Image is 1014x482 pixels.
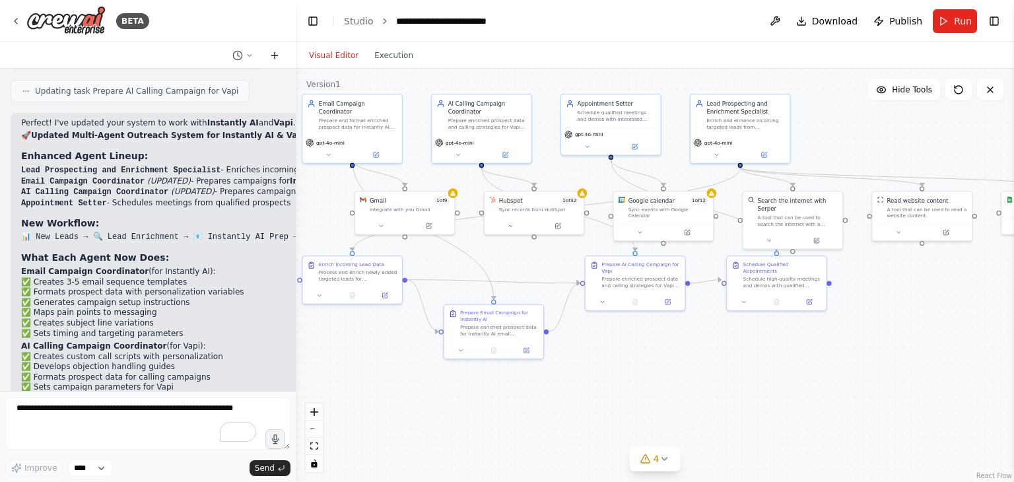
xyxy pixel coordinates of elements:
[512,345,540,355] button: Open in side panel
[290,176,341,186] strong: Instantly AI
[316,139,345,146] span: gpt-4o-mini
[370,206,450,213] div: Integrate with you Gmail
[344,15,521,28] nav: breadcrumb
[887,197,948,205] div: Read website content
[887,206,966,219] div: A tool that can be used to read a website content.
[759,297,794,307] button: No output available
[549,279,580,335] g: Edge from 6cb28081-1fbc-44f7-8b9f-1ee811ce7bb8 to 6abfd6c8-f5ed-4c53-8b9a-2130555bb027
[460,324,539,337] div: Prepare enriched prospect data for Instantly AI email campaigns targeting {target_audience} for {...
[355,191,456,235] div: GmailGmail1of9Integrate with you Gmail
[319,100,397,116] div: Email Campaign Coordinator
[976,472,1012,479] a: React Flow attribution
[1007,197,1013,203] img: Google Sheets
[434,197,450,205] span: Number of enabled actions
[344,16,374,26] a: Studio
[21,165,479,176] li: - Enriches incoming lead data
[319,261,384,268] div: Enrich Incoming Lead Data
[207,118,259,127] strong: Instantly AI
[877,197,884,203] img: ScrapeWebsiteTool
[405,221,451,231] button: Open in side panel
[601,261,680,275] div: Prepare AI Calling Campaign for Vapi
[612,142,658,152] button: Open in side panel
[273,118,292,127] strong: Vapi
[227,48,259,63] button: Switch to previous chat
[812,15,858,28] span: Download
[431,94,532,164] div: AI Calling Campaign CoordinatorPrepare enriched prospect data and calling strategies for Vapi AI ...
[578,100,656,108] div: Appointment Setter
[407,276,438,336] g: Edge from 98168ee1-a663-401b-961a-11930f3541e4 to 6cb28081-1fbc-44f7-8b9f-1ee811ce7bb8
[689,197,708,205] span: Number of enabled actions
[460,310,539,323] div: Prepare Email Campaign for Instantly AI
[443,304,544,359] div: Prepare Email Campaign for Instantly AIPrepare enriched prospect data for Instantly AI email camp...
[353,150,399,160] button: Open in side panel
[741,150,786,160] button: Open in side panel
[560,94,661,156] div: Appointment SetterSchedule qualified meetings and demos with interested prospects from {target_au...
[742,191,843,250] div: SerperDevToolSearch the internet with SerperA tool that can be used to search the internet with a...
[618,297,652,307] button: No output available
[21,277,479,339] p: ✅ Creates 3-5 email sequence templates ✅ Formats prospect data with personalization variables ✅ G...
[871,191,972,242] div: ScrapeWebsiteToolRead website contentA tool that can be used to read a website content.
[704,139,733,146] span: gpt-4o-mini
[654,297,681,307] button: Open in side panel
[889,15,922,28] span: Publish
[21,187,479,198] li: - Prepares campaigns for
[601,276,680,289] div: Prepare enriched prospect data and calling strategies for Vapi AI calling campaigns targeting {ta...
[743,276,822,289] div: Schedule high-quality meetings and demos with qualified prospects identified by the calling and e...
[575,131,603,138] span: gpt-4o-mini
[706,118,785,131] div: Enrich and enhance incoming targeted leads from {target_audience} for {company_name}. Take raw le...
[499,206,579,213] div: Sync records from HubSpot
[360,197,366,203] img: Gmail
[954,15,972,28] span: Run
[758,215,838,228] div: A tool that can be used to search the internet with a search_query. Supports different search typ...
[664,228,710,238] button: Open in side panel
[21,177,145,186] code: Email Campaign Coordinator
[35,86,238,96] span: Updating task Prepare AI Calling Campaign for Vapi
[21,341,479,352] h4: (for Vapi):
[171,187,215,196] em: (UPDATED)
[21,218,99,228] strong: New Workflow:
[619,197,625,203] img: Google Calendar
[477,168,639,251] g: Edge from 0906748f-b999-4db8-953e-894686f33f47 to 6abfd6c8-f5ed-4c53-8b9a-2130555bb027
[21,341,166,351] strong: AI Calling Campaign Coordinator
[484,191,585,235] div: HubSpotHubspot1of32Sync records from HubSpot
[21,267,149,276] strong: Email Campaign Coordinator
[31,131,306,140] strong: Updated Multi-Agent Outreach System for Instantly AI & Vapi
[302,256,403,304] div: Enrich Incoming Lead DataProcess and enrich newly added targeted leads for {company_name}. Take r...
[319,118,397,131] div: Prepare and format enriched prospect data for Instantly AI email campaigns targeting {target_audi...
[21,118,479,129] p: Perfect! I've updated your system to work with and . Here's your new workflow:
[477,345,511,355] button: No output available
[306,403,323,472] div: React Flow controls
[21,131,479,141] h2: 🚀
[116,13,149,29] div: BETA
[21,199,107,208] code: Appointment Setter
[21,232,479,242] code: 📊 New Leads → 🔍 Lead Enrichment → 📧 Instantly AI Prep → 📞 Vapi Prep → 📅 Appointment Setting
[264,48,285,63] button: Start a new chat
[255,463,275,473] span: Send
[748,197,755,203] img: SerperDevTool
[147,176,191,186] em: (UPDATED)
[24,463,57,473] span: Improve
[736,168,926,186] g: Edge from c34ff60c-e633-4ddf-9722-d46bf0a1cef3 to d45bb3c6-0cac-4af2-8574-6b8a15307195
[489,197,496,203] img: HubSpot
[446,139,474,146] span: gpt-4o-mini
[306,455,323,472] button: toggle interactivity
[691,276,722,287] g: Edge from 6abfd6c8-f5ed-4c53-8b9a-2130555bb027 to 3fe3a211-4244-4f2b-b820-7a7281a188f0
[560,197,579,205] span: Number of enabled actions
[21,188,168,197] code: AI Calling Campaign Coordinator
[630,447,681,471] button: 4
[743,261,822,275] div: Schedule Qualified Appointments
[933,9,977,33] button: Run
[21,151,148,161] strong: Enhanced Agent Lineup:
[736,168,797,186] g: Edge from c34ff60c-e633-4ddf-9722-d46bf0a1cef3 to c5afbfe0-f721-41bf-adc1-28aa5256b79b
[726,256,827,311] div: Schedule Qualified AppointmentsSchedule high-quality meetings and demos with qualified prospects ...
[791,9,863,33] button: Download
[483,150,528,160] button: Open in side panel
[585,256,686,311] div: Prepare AI Calling Campaign for VapiPrepare enriched prospect data and calling strategies for Vap...
[613,191,714,242] div: Google CalendarGoogle calendar1of12Sync events with Google Calendar
[21,252,169,263] strong: What Each Agent Now Does:
[407,276,580,287] g: Edge from 98168ee1-a663-401b-961a-11930f3541e4 to 6abfd6c8-f5ed-4c53-8b9a-2130555bb027
[477,168,538,186] g: Edge from 0906748f-b999-4db8-953e-894686f33f47 to f540dcd3-2341-4d0c-a915-1b1c2b5ff898
[304,12,322,30] button: Hide left sidebar
[306,438,323,455] button: fit view
[5,397,290,450] textarea: To enrich screen reader interactions, please activate Accessibility in Grammarly extension settings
